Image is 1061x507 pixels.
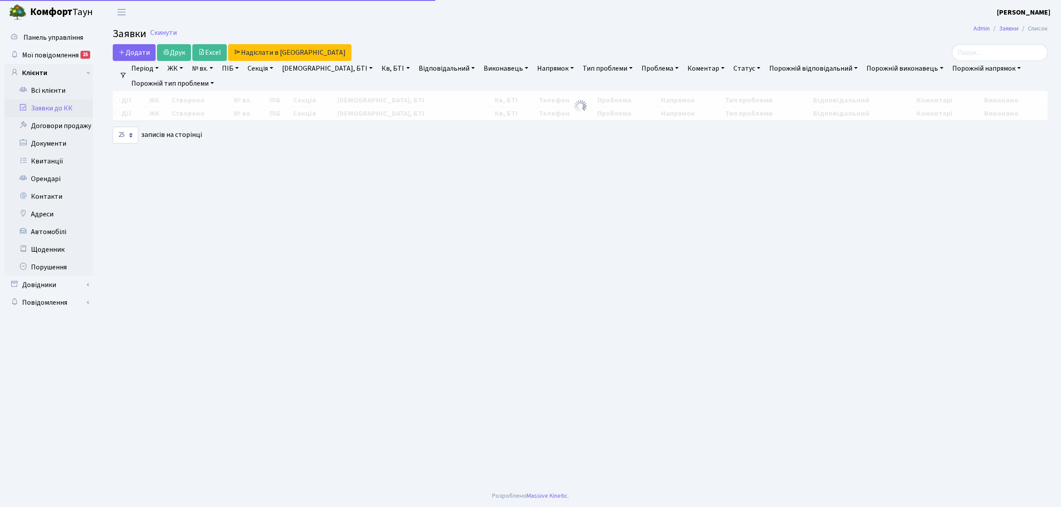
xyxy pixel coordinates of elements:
a: ПІБ [218,61,242,76]
a: Договори продажу [4,117,93,135]
a: ЖК [164,61,187,76]
a: [PERSON_NAME] [997,7,1050,18]
a: Щоденник [4,241,93,258]
b: Комфорт [30,5,73,19]
span: Таун [30,5,93,20]
a: Документи [4,135,93,152]
span: Додати [118,48,150,57]
a: Скинути [150,29,177,37]
span: Панель управління [23,33,83,42]
button: Переключити навігацію [111,5,133,19]
a: Порожній відповідальний [766,61,861,76]
span: Мої повідомлення [22,50,79,60]
a: Порожній тип проблеми [128,76,218,91]
select: записів на сторінці [113,127,138,144]
a: Заявки [999,24,1019,33]
a: Порожній напрямок [949,61,1024,76]
img: logo.png [9,4,27,21]
a: Мої повідомлення25 [4,46,93,64]
a: Відповідальний [415,61,478,76]
a: Контакти [4,188,93,205]
a: Секція [244,61,277,76]
a: Massive Kinetic [527,491,568,500]
a: Друк [157,44,191,61]
a: Панель управління [4,29,93,46]
img: Обробка... [573,99,588,113]
a: Автомобілі [4,223,93,241]
a: Квитанції [4,152,93,170]
a: Кв, БТІ [378,61,413,76]
a: Статус [730,61,764,76]
a: Заявки до КК [4,99,93,117]
a: Період [128,61,162,76]
a: Виконавець [480,61,532,76]
label: записів на сторінці [113,127,202,144]
nav: breadcrumb [960,19,1061,38]
b: [PERSON_NAME] [997,8,1050,17]
li: Список [1019,24,1048,34]
div: Розроблено . [492,491,569,501]
a: Адреси [4,205,93,223]
a: Порушення [4,258,93,276]
a: Напрямок [534,61,577,76]
a: Повідомлення [4,294,93,311]
a: Довідники [4,276,93,294]
a: Проблема [638,61,682,76]
input: Пошук... [952,44,1048,61]
a: Тип проблеми [579,61,636,76]
a: [DEMOGRAPHIC_DATA], БТІ [279,61,376,76]
span: Заявки [113,26,146,42]
div: 25 [80,51,90,59]
a: Admin [973,24,990,33]
a: Порожній виконавець [863,61,947,76]
a: Надіслати в [GEOGRAPHIC_DATA] [228,44,351,61]
a: Коментар [684,61,728,76]
a: Excel [192,44,227,61]
a: Додати [113,44,156,61]
a: Всі клієнти [4,82,93,99]
a: Клієнти [4,64,93,82]
a: Орендарі [4,170,93,188]
a: № вх. [188,61,217,76]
